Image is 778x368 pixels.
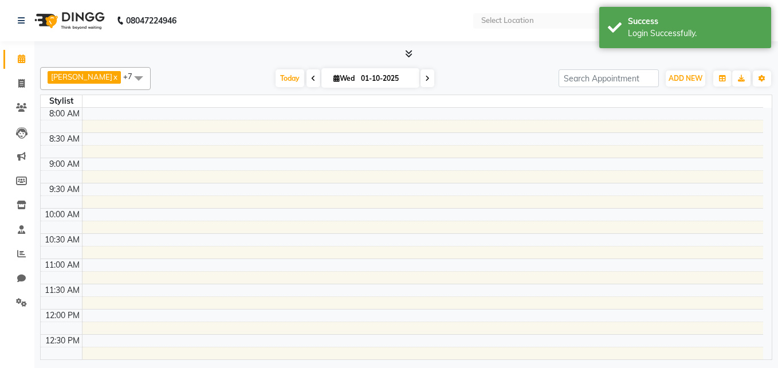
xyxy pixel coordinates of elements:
div: 12:30 PM [43,335,82,347]
div: 8:30 AM [47,133,82,145]
div: 8:00 AM [47,108,82,120]
span: +7 [123,72,141,81]
a: x [112,72,117,81]
button: ADD NEW [666,71,705,87]
div: 11:30 AM [42,284,82,296]
input: Search Appointment [559,69,659,87]
div: Success [628,15,763,28]
b: 08047224946 [126,5,176,37]
div: 12:00 PM [43,310,82,322]
div: Login Successfully. [628,28,763,40]
span: ADD NEW [669,74,702,83]
span: Today [276,69,304,87]
input: 2025-10-01 [357,70,415,87]
div: Select Location [481,15,534,26]
span: Wed [331,74,357,83]
div: 10:30 AM [42,234,82,246]
div: 9:30 AM [47,183,82,195]
img: logo [29,5,108,37]
div: 9:00 AM [47,158,82,170]
div: Stylist [41,95,82,107]
span: [PERSON_NAME] [51,72,112,81]
div: 10:00 AM [42,209,82,221]
div: 11:00 AM [42,259,82,271]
